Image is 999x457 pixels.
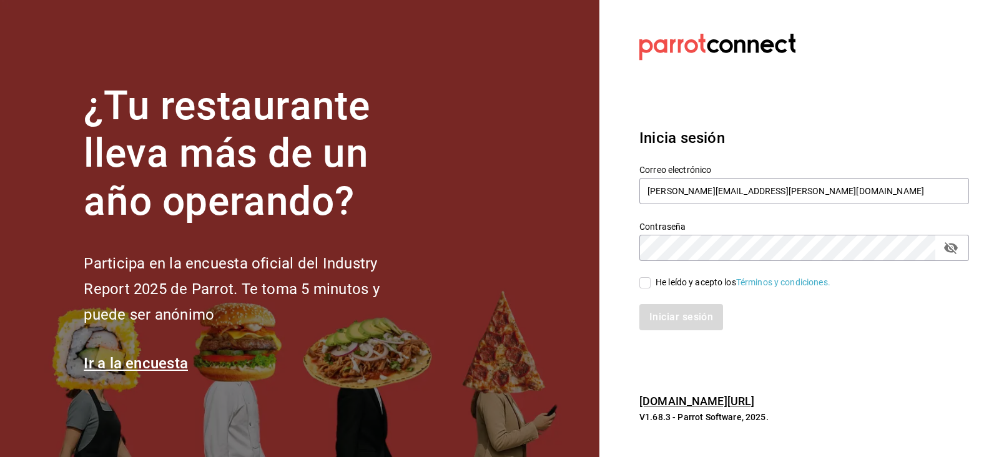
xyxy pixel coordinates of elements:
a: Ir a la encuesta [84,355,188,372]
button: passwordField [940,237,962,258]
h3: Inicia sesión [639,127,969,149]
a: Términos y condiciones. [736,277,830,287]
h1: ¿Tu restaurante lleva más de un año operando? [84,82,421,226]
label: Correo electrónico [639,165,969,174]
div: He leído y acepto los [656,276,830,289]
a: [DOMAIN_NAME][URL] [639,395,754,408]
label: Contraseña [639,222,969,230]
p: V1.68.3 - Parrot Software, 2025. [639,411,969,423]
input: Ingresa tu correo electrónico [639,178,969,204]
h2: Participa en la encuesta oficial del Industry Report 2025 de Parrot. Te toma 5 minutos y puede se... [84,251,421,327]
